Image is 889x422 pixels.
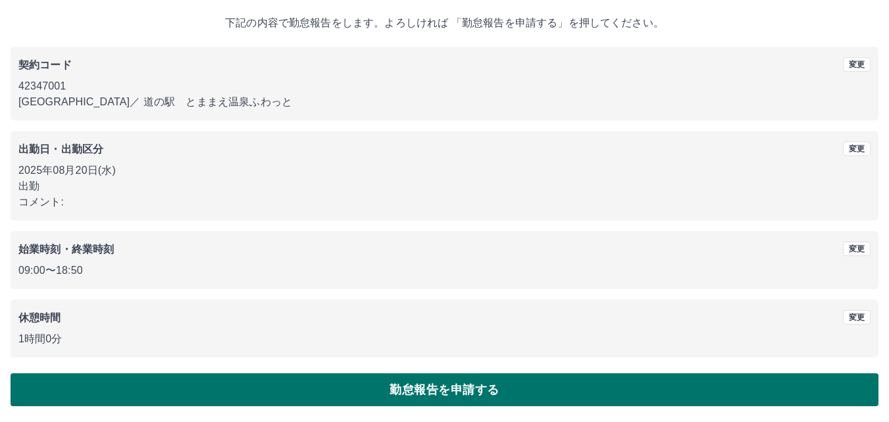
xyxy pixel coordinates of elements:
[18,59,72,70] b: 契約コード
[18,263,871,278] p: 09:00 〜 18:50
[843,57,871,72] button: 変更
[843,142,871,156] button: 変更
[18,312,61,323] b: 休憩時間
[18,163,871,178] p: 2025年08月20日(水)
[11,15,878,31] p: 下記の内容で勤怠報告をします。よろしければ 「勤怠報告を申請する」を押してください。
[18,194,871,210] p: コメント:
[18,178,871,194] p: 出勤
[18,94,871,110] p: [GEOGRAPHIC_DATA] ／ 道の駅 とままえ温泉ふわっと
[18,331,871,347] p: 1時間0分
[18,244,114,255] b: 始業時刻・終業時刻
[18,144,103,155] b: 出勤日・出勤区分
[11,373,878,406] button: 勤怠報告を申請する
[18,78,871,94] p: 42347001
[843,310,871,325] button: 変更
[843,242,871,256] button: 変更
